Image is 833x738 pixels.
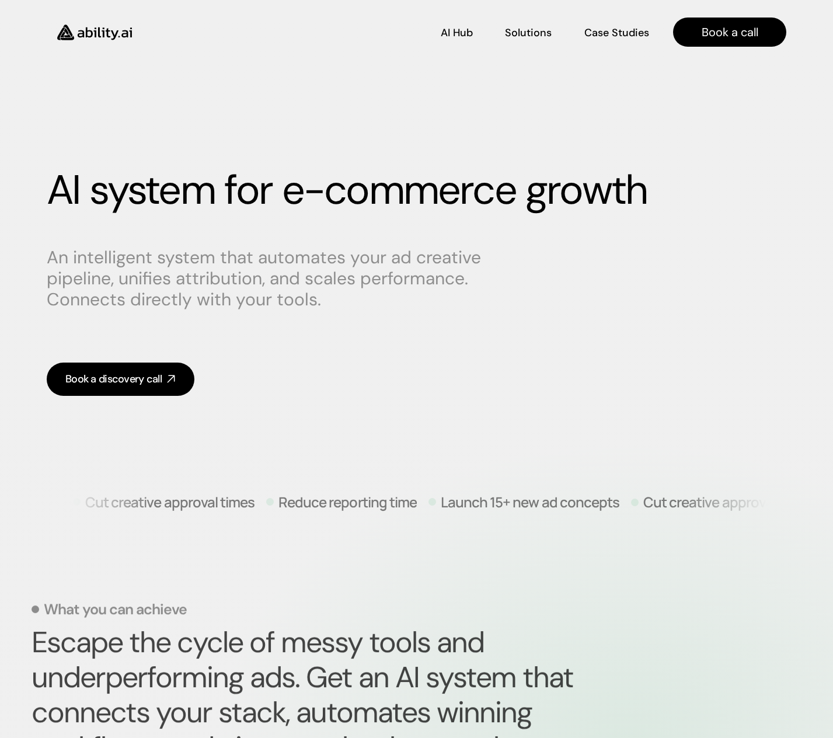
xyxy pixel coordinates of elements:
h1: AI system for e-commerce growth [47,166,786,215]
p: Launch 15+ new ad concepts [440,495,619,509]
a: Book a call [673,18,786,47]
p: Cut creative approval times [85,495,255,509]
p: Case Studies [584,26,649,40]
p: Solutions [505,26,552,40]
a: Book a discovery call [47,363,194,396]
p: AI Hub [441,26,473,40]
h3: Ready-to-use in Slack [69,110,151,121]
a: AI Hub [441,22,473,43]
a: Solutions [505,22,552,43]
p: Cut creative approval times [643,495,812,509]
p: What you can achieve [44,602,187,617]
p: Reduce reporting time [278,495,417,509]
p: An intelligent system that automates your ad creative pipeline, unifies attribution, and scales p... [47,247,490,310]
nav: Main navigation [148,18,786,47]
a: Case Studies [584,22,650,43]
div: Book a discovery call [65,372,162,387]
p: Book a call [702,24,758,40]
